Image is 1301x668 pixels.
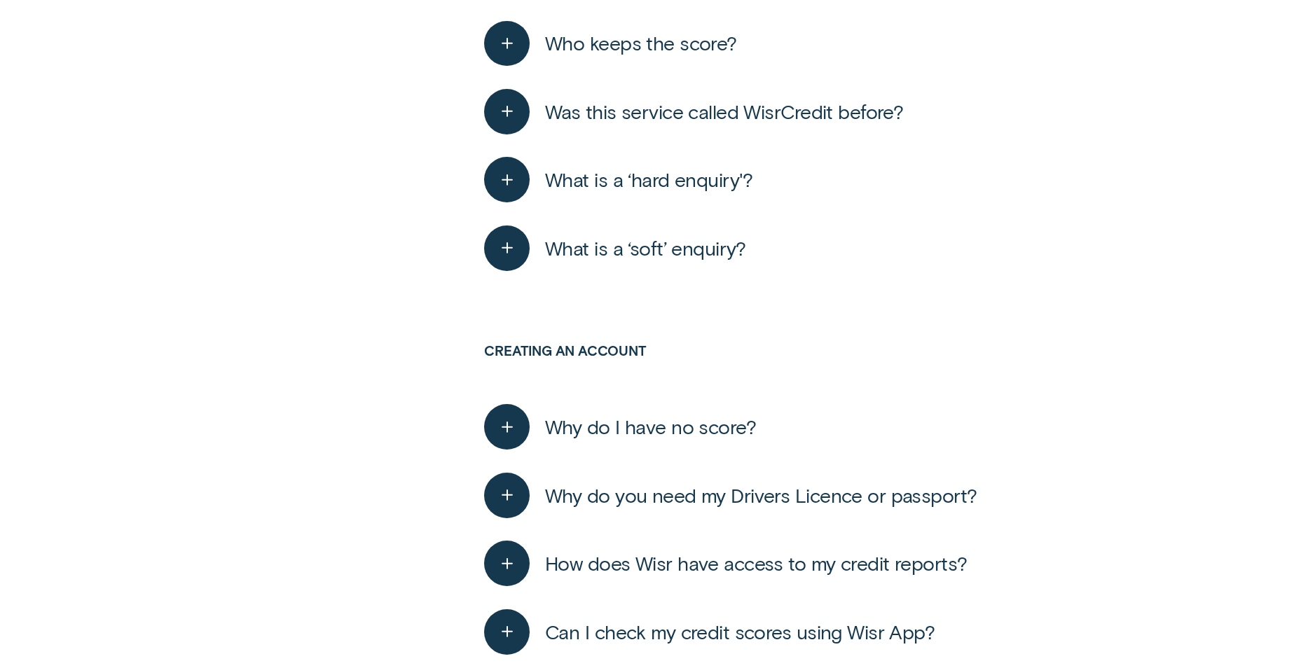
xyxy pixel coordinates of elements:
span: Was this service called WisrCredit before? [545,99,903,124]
span: Why do I have no score? [545,415,756,439]
span: What is a ‘soft’ enquiry? [545,236,746,260]
button: Why do you need my Drivers Licence or passport? [484,473,977,518]
span: What is a ‘hard enquiry'? [545,167,753,192]
button: Was this service called WisrCredit before? [484,89,903,134]
button: Who keeps the score? [484,21,736,67]
span: How does Wisr have access to my credit reports? [545,551,968,576]
h3: Creating an account [484,343,1164,393]
span: Who keeps the score? [545,31,737,55]
button: Why do I have no score? [484,404,756,450]
button: What is a ‘soft’ enquiry? [484,225,746,271]
button: Can I check my credit scores using Wisr App? [484,609,935,655]
span: Why do you need my Drivers Licence or passport? [545,483,977,508]
button: What is a ‘hard enquiry'? [484,157,753,202]
span: Can I check my credit scores using Wisr App? [545,620,935,644]
button: How does Wisr have access to my credit reports? [484,541,967,586]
